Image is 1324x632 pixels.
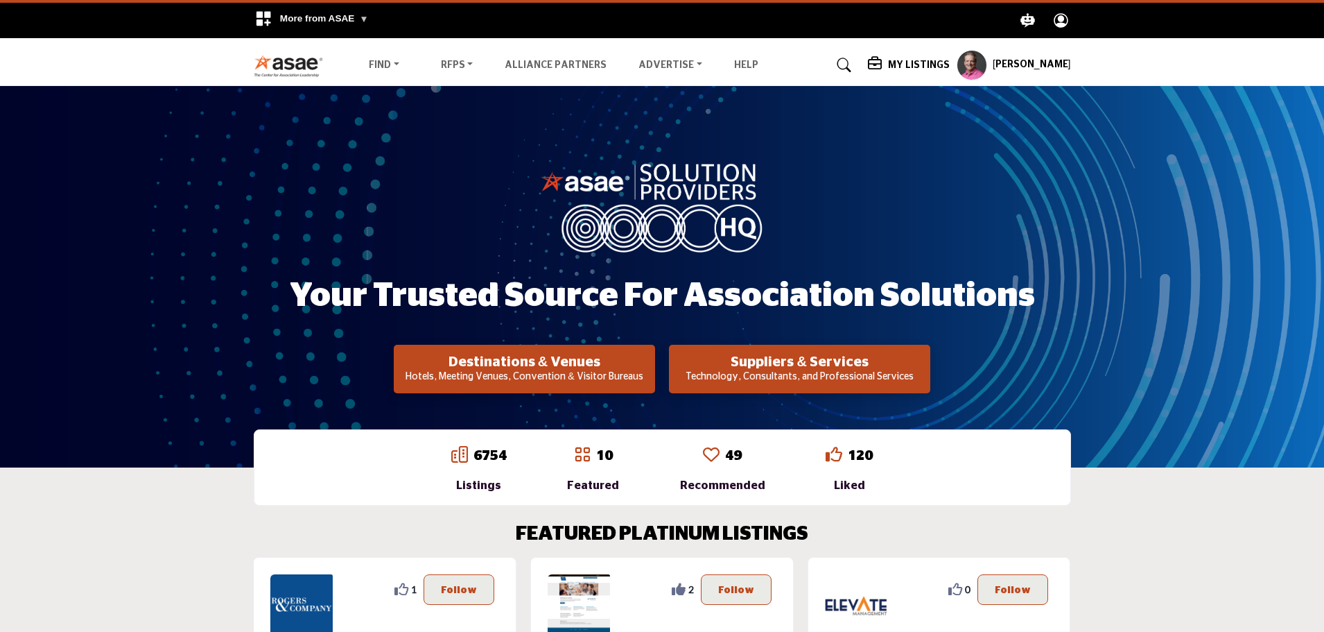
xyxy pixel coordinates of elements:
button: Follow [701,574,772,605]
a: RFPs [431,55,483,75]
h5: My Listings [888,59,950,71]
p: Follow [441,582,477,597]
h2: Destinations & Venues [398,354,651,370]
a: Alliance Partners [505,60,607,70]
p: Follow [995,582,1031,597]
h2: FEATURED PLATINUM LISTINGS [516,523,808,547]
a: Search [824,54,860,76]
h1: Your Trusted Source for Association Solutions [290,275,1035,318]
button: Follow [424,574,494,605]
a: Go to Featured [574,446,591,466]
div: Liked [826,477,873,494]
a: 120 [848,449,873,463]
div: Recommended [680,477,765,494]
p: Hotels, Meeting Venues, Convention & Visitor Bureaus [398,370,651,384]
button: Show hide supplier dropdown [957,50,987,80]
a: Advertise [629,55,712,75]
a: Go to Recommended [703,446,720,466]
a: 49 [725,449,742,463]
span: 0 [965,582,970,597]
img: Site Logo [254,54,331,77]
button: Suppliers & Services Technology, Consultants, and Professional Services [669,345,930,393]
span: More from ASAE [280,13,369,24]
div: More from ASAE [246,3,377,38]
button: Destinations & Venues Hotels, Meeting Venues, Convention & Visitor Bureaus [394,345,655,393]
button: Follow [977,574,1048,605]
i: Go to Liked [826,446,842,463]
div: Listings [451,477,507,494]
span: 2 [688,582,694,597]
div: My Listings [868,57,950,74]
span: 1 [411,582,417,597]
h2: Suppliers & Services [673,354,926,370]
img: image [541,160,783,252]
a: 10 [596,449,613,463]
a: Help [734,60,758,70]
p: Technology, Consultants, and Professional Services [673,370,926,384]
div: Featured [567,477,619,494]
p: Follow [718,582,754,597]
a: 6754 [473,449,507,463]
h5: [PERSON_NAME] [993,58,1071,72]
a: Find [359,55,409,75]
